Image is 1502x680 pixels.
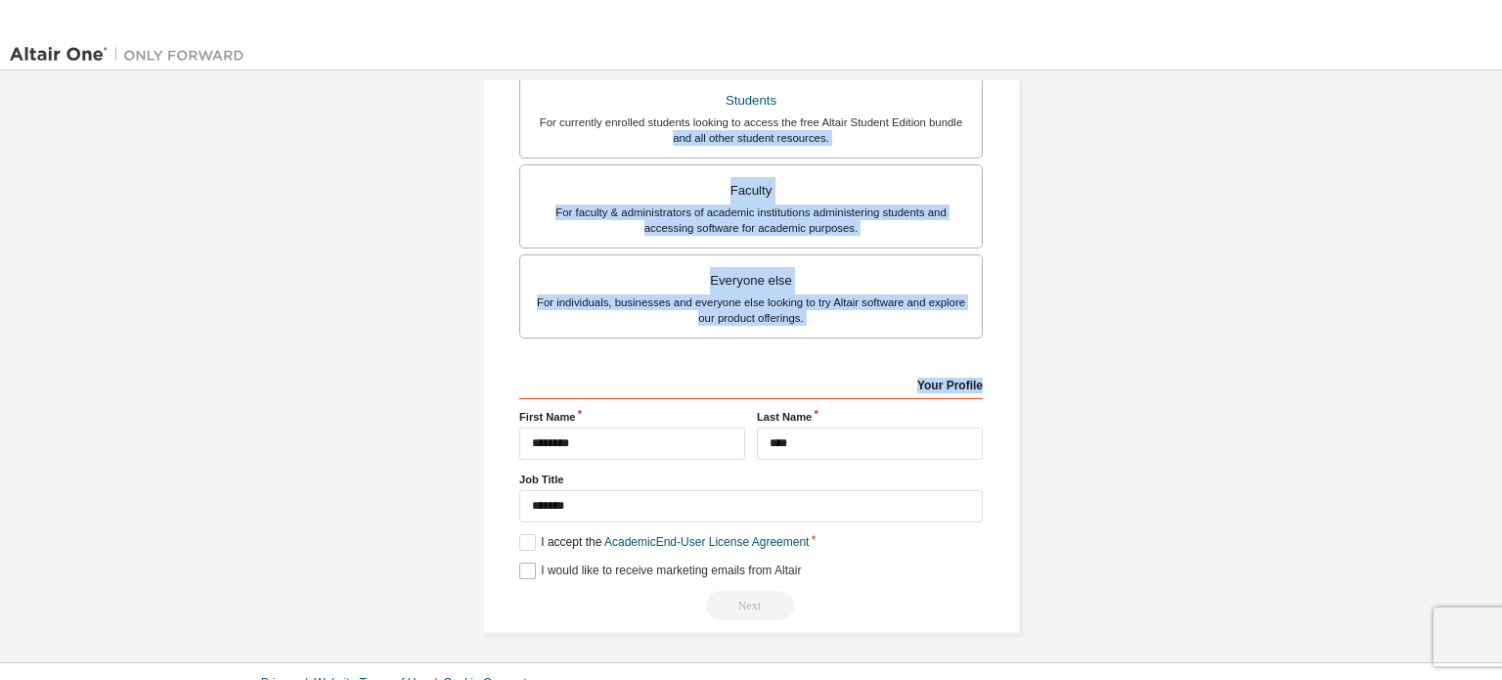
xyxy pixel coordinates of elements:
[532,114,970,146] div: For currently enrolled students looking to access the free Altair Student Edition bundle and all ...
[519,409,745,425] label: First Name
[519,591,983,620] div: Provide a valid email to continue
[532,177,970,204] div: Faculty
[532,295,970,326] div: For individuals, businesses and everyone else looking to try Altair software and explore our prod...
[519,563,801,579] label: I would like to receive marketing emails from Altair
[757,409,983,425] label: Last Name
[519,534,809,551] label: I accept the
[519,368,983,399] div: Your Profile
[532,87,970,114] div: Students
[532,204,970,236] div: For faculty & administrators of academic institutions administering students and accessing softwa...
[519,472,983,487] label: Job Title
[532,267,970,295] div: Everyone else
[10,45,254,65] img: Altair One
[604,535,809,549] a: Academic End-User License Agreement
